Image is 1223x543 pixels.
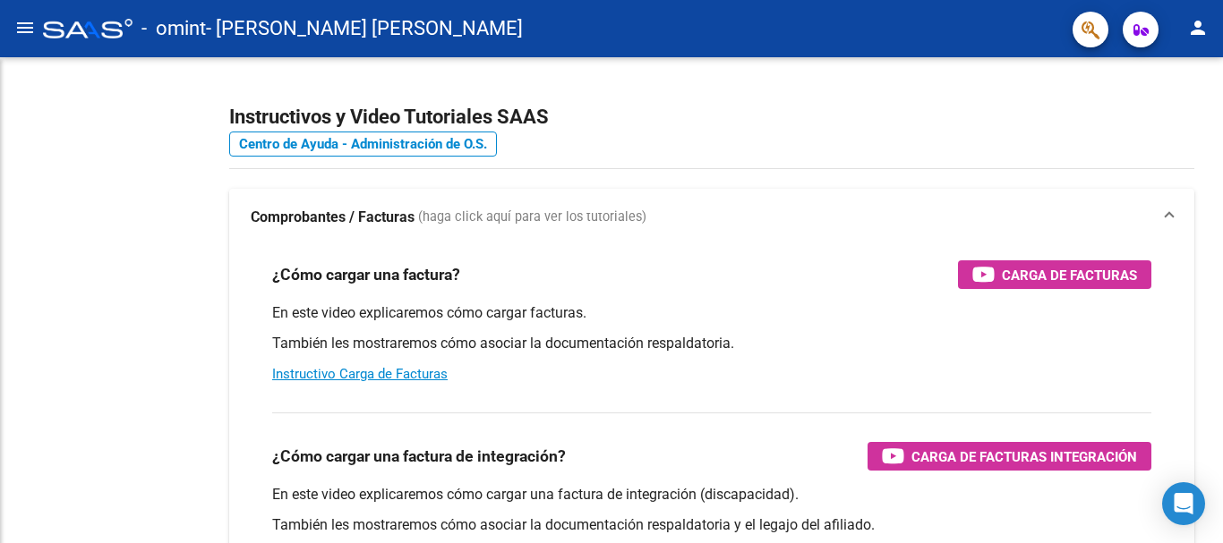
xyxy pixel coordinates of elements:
span: Carga de Facturas Integración [911,445,1137,468]
p: También les mostraremos cómo asociar la documentación respaldatoria. [272,334,1151,353]
span: - [PERSON_NAME] [PERSON_NAME] [206,9,523,48]
div: Open Intercom Messenger [1162,482,1205,525]
span: - omint [141,9,206,48]
mat-icon: menu [14,17,36,38]
h3: ¿Cómo cargar una factura? [272,262,460,287]
mat-expansion-panel-header: Comprobantes / Facturas (haga click aquí para ver los tutoriales) [229,189,1194,246]
strong: Comprobantes / Facturas [251,208,415,227]
mat-icon: person [1187,17,1209,38]
button: Carga de Facturas [958,260,1151,289]
h2: Instructivos y Video Tutoriales SAAS [229,100,1194,134]
span: (haga click aquí para ver los tutoriales) [418,208,646,227]
p: En este video explicaremos cómo cargar facturas. [272,303,1151,323]
p: También les mostraremos cómo asociar la documentación respaldatoria y el legajo del afiliado. [272,515,1151,535]
p: En este video explicaremos cómo cargar una factura de integración (discapacidad). [272,485,1151,505]
a: Centro de Ayuda - Administración de O.S. [229,132,497,157]
button: Carga de Facturas Integración [868,442,1151,471]
a: Instructivo Carga de Facturas [272,366,448,382]
span: Carga de Facturas [1002,264,1137,286]
h3: ¿Cómo cargar una factura de integración? [272,444,566,469]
